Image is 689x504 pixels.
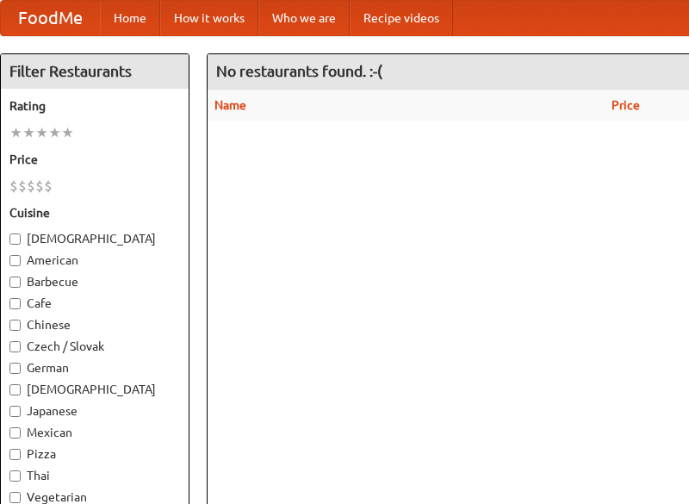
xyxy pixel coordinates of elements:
li: ★ [35,123,48,142]
label: Japanese [9,402,180,420]
h5: Price [9,151,180,168]
input: American [9,255,21,266]
li: $ [44,177,53,196]
h4: Filter Restaurants [1,54,189,89]
label: [DEMOGRAPHIC_DATA] [9,230,180,247]
input: Vegetarian [9,492,21,503]
input: German [9,363,21,374]
label: [DEMOGRAPHIC_DATA] [9,381,180,398]
a: Price [611,98,640,112]
li: ★ [61,123,74,142]
li: $ [9,177,18,196]
input: Japanese [9,406,21,417]
li: $ [35,177,44,196]
a: How it works [160,1,258,35]
label: American [9,252,180,269]
label: Thai [9,467,180,484]
label: Mexican [9,424,180,441]
input: Mexican [9,427,21,439]
a: Home [100,1,160,35]
h5: Rating [9,97,180,115]
a: Recipe videos [350,1,453,35]
input: [DEMOGRAPHIC_DATA] [9,384,21,395]
a: Name [214,98,246,112]
h5: Cuisine [9,204,180,221]
label: German [9,359,180,376]
ng-pluralize: No restaurants found. :-( [216,63,382,79]
a: Who we are [258,1,350,35]
input: [DEMOGRAPHIC_DATA] [9,233,21,245]
li: ★ [9,123,22,142]
input: Barbecue [9,277,21,288]
label: Cafe [9,295,180,312]
label: Chinese [9,316,180,333]
label: Barbecue [9,273,180,290]
li: $ [27,177,35,196]
input: Thai [9,470,21,482]
input: Chinese [9,320,21,331]
li: ★ [22,123,35,142]
input: Czech / Slovak [9,341,21,352]
li: $ [18,177,27,196]
label: Czech / Slovak [9,338,180,355]
label: Pizza [9,445,180,463]
input: Pizza [9,449,21,460]
a: FoodMe [1,1,100,35]
li: ★ [48,123,61,142]
input: Cafe [9,298,21,309]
